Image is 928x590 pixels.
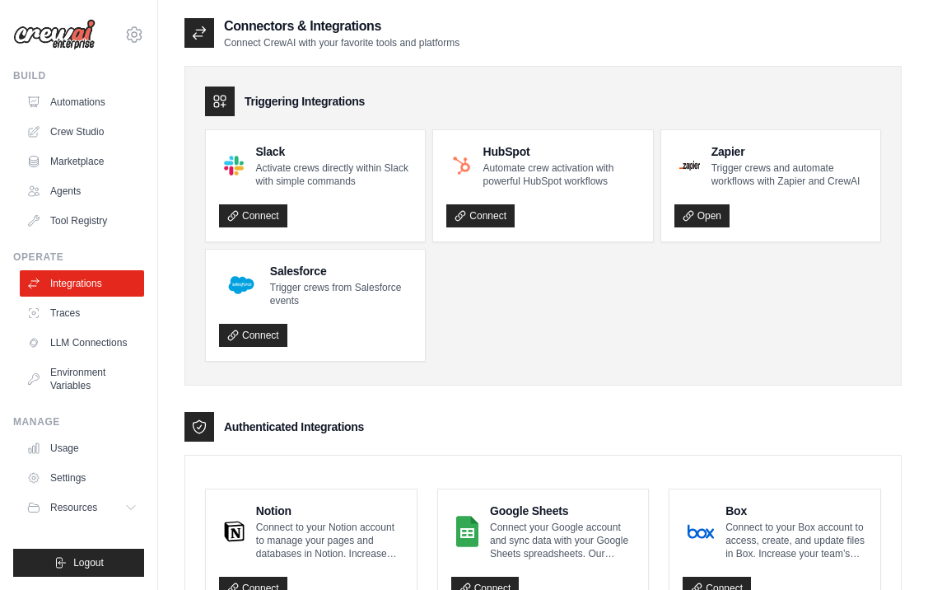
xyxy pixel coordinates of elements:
[20,178,144,204] a: Agents
[711,162,867,188] p: Trigger crews and automate workflows with Zapier and CrewAI
[483,162,640,188] p: Automate crew activation with powerful HubSpot workflows
[20,89,144,115] a: Automations
[20,270,144,297] a: Integrations
[725,521,867,560] p: Connect to your Box account to access, create, and update files in Box. Increase your team’s prod...
[446,204,515,227] a: Connect
[224,268,259,302] img: Salesforce Logo
[20,359,144,399] a: Environment Variables
[224,419,364,435] h3: Authenticated Integrations
[219,324,287,347] a: Connect
[13,69,144,82] div: Build
[20,465,144,491] a: Settings
[711,143,867,160] h4: Zapier
[270,281,413,307] p: Trigger crews from Salesforce events
[20,208,144,234] a: Tool Registry
[679,161,700,171] img: Zapier Logo
[20,119,144,145] a: Crew Studio
[50,501,97,514] span: Resources
[20,300,144,326] a: Traces
[846,511,928,590] iframe: Chat Widget
[256,503,403,519] h4: Notion
[73,556,104,569] span: Logout
[674,204,730,227] a: Open
[13,251,144,264] div: Operate
[224,515,245,548] img: Notion Logo
[490,521,635,560] p: Connect your Google account and sync data with your Google Sheets spreadsheets. Our Google Sheets...
[20,330,144,356] a: LLM Connections
[13,549,144,577] button: Logout
[725,503,867,519] h4: Box
[456,515,478,548] img: Google Sheets Logo
[20,494,144,521] button: Resources
[13,19,96,50] img: Logo
[219,204,287,227] a: Connect
[224,36,459,49] p: Connect CrewAI with your favorite tools and platforms
[255,162,412,188] p: Activate crews directly within Slack with simple commands
[20,435,144,461] a: Usage
[483,143,640,160] h4: HubSpot
[270,263,413,279] h4: Salesforce
[451,156,471,176] img: HubSpot Logo
[20,148,144,175] a: Marketplace
[688,515,714,548] img: Box Logo
[224,156,244,176] img: Slack Logo
[256,521,403,560] p: Connect to your Notion account to manage your pages and databases in Notion. Increase your team’s...
[245,93,365,110] h3: Triggering Integrations
[255,143,412,160] h4: Slack
[224,16,459,36] h2: Connectors & Integrations
[13,415,144,428] div: Manage
[490,503,635,519] h4: Google Sheets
